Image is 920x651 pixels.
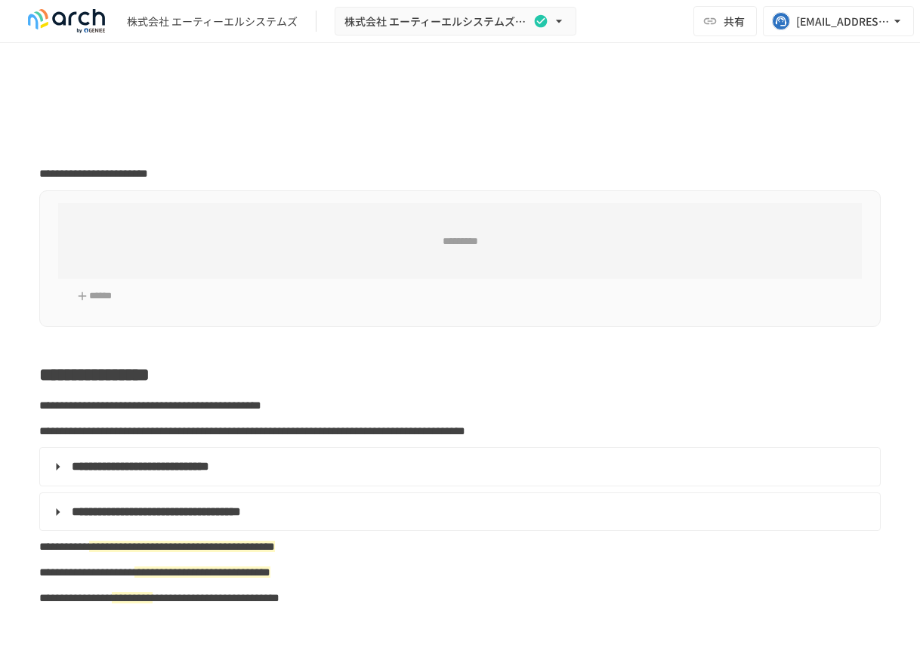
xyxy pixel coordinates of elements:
button: 株式会社 エーティーエルシステムズ様_スポットサポート [335,7,576,36]
img: logo-default@2x-9cf2c760.svg [18,9,115,33]
button: 共有 [693,6,757,36]
span: 共有 [724,13,745,29]
div: 株式会社 エーティーエルシステムズ [127,14,298,29]
button: [EMAIL_ADDRESS][DOMAIN_NAME] [763,6,914,36]
div: [EMAIL_ADDRESS][DOMAIN_NAME] [796,12,890,31]
span: 株式会社 エーティーエルシステムズ様_スポットサポート [344,12,530,31]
